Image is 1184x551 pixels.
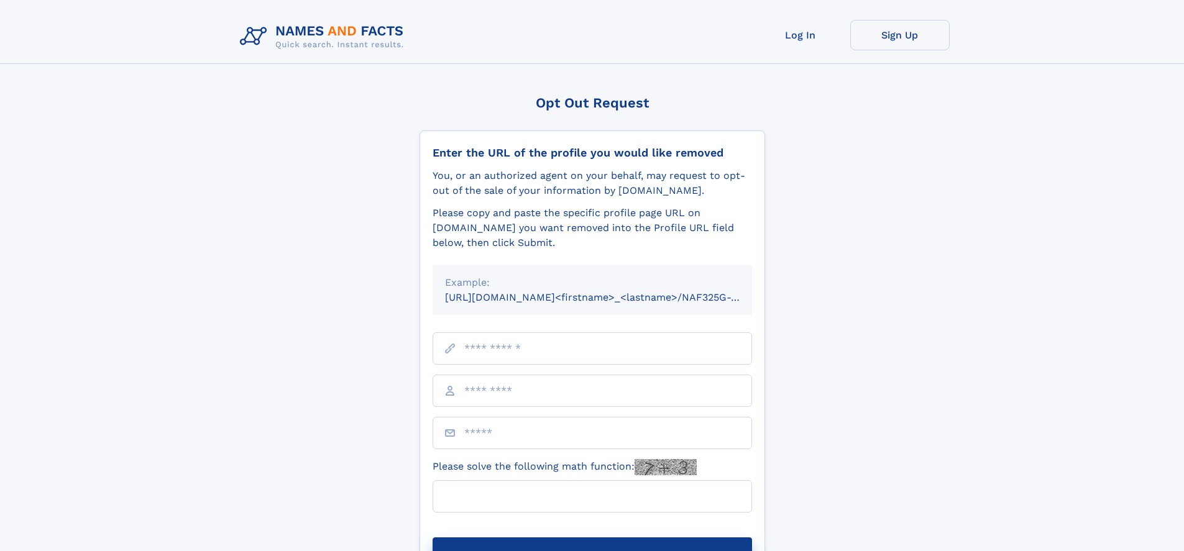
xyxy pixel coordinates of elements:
[751,20,850,50] a: Log In
[235,20,414,53] img: Logo Names and Facts
[433,206,752,250] div: Please copy and paste the specific profile page URL on [DOMAIN_NAME] you want removed into the Pr...
[433,146,752,160] div: Enter the URL of the profile you would like removed
[850,20,950,50] a: Sign Up
[433,459,697,475] label: Please solve the following math function:
[433,168,752,198] div: You, or an authorized agent on your behalf, may request to opt-out of the sale of your informatio...
[445,291,776,303] small: [URL][DOMAIN_NAME]<firstname>_<lastname>/NAF325G-xxxxxxxx
[420,95,765,111] div: Opt Out Request
[445,275,740,290] div: Example:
